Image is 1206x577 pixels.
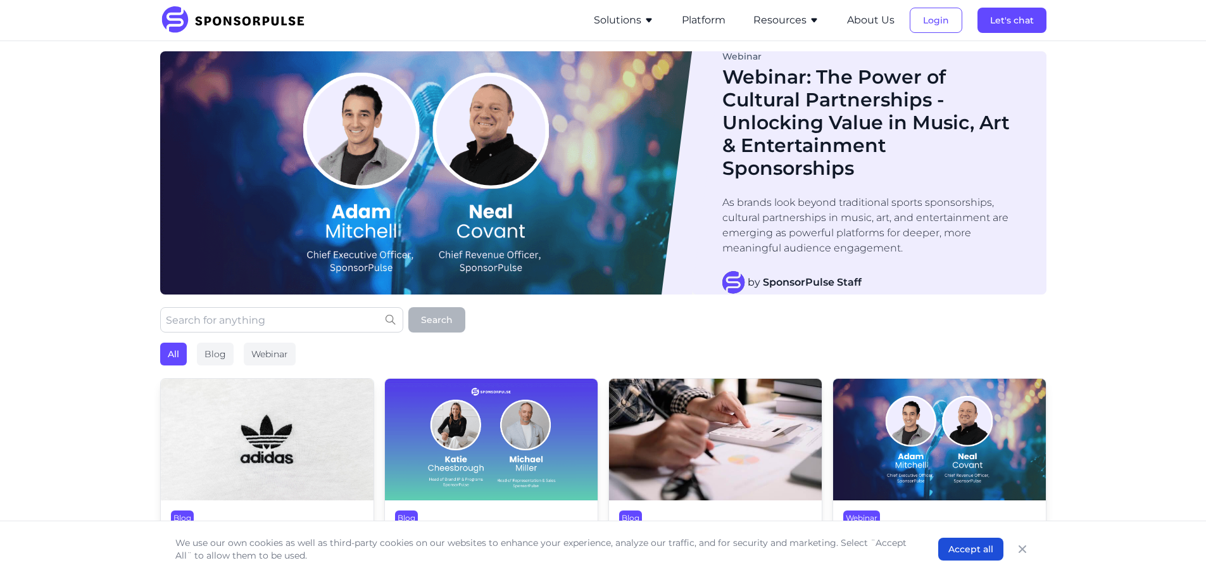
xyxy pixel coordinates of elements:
[160,343,187,365] div: All
[160,307,403,333] input: Search for anything
[171,510,194,526] div: Blog
[682,15,725,26] a: Platform
[847,15,895,26] a: About Us
[160,6,314,34] img: SponsorPulse
[833,379,1046,500] img: Webinar header image
[748,275,862,290] span: by
[722,195,1021,256] p: As brands look beyond traditional sports sponsorships, cultural partnerships in music, art, and e...
[910,15,962,26] a: Login
[197,343,234,365] div: Blog
[938,538,1003,561] button: Accept all
[682,13,725,28] button: Platform
[385,379,598,500] img: Katie Cheesbrough and Michael Miller Join SponsorPulse to Accelerate Strategic Services
[843,510,880,526] div: Webinar
[594,13,654,28] button: Solutions
[244,343,296,365] div: Webinar
[722,52,1021,61] div: Webinar
[619,510,642,526] div: Blog
[1014,540,1031,558] button: Close
[910,8,962,33] button: Login
[161,379,374,500] img: Christian Wiediger, courtesy of Unsplash
[722,66,1021,180] h1: Webinar: The Power of Cultural Partnerships - Unlocking Value in Music, Art & Entertainment Spons...
[1143,516,1206,577] iframe: Chat Widget
[977,8,1046,33] button: Let's chat
[977,15,1046,26] a: Let's chat
[395,510,418,526] div: Blog
[160,51,1046,295] a: Blog ImageWebinarWebinar: The Power of Cultural Partnerships - Unlocking Value in Music, Art & En...
[160,51,692,295] img: Blog Image
[408,307,465,333] button: Search
[722,271,745,294] img: SponsorPulse Staff
[753,13,819,28] button: Resources
[763,276,862,288] strong: SponsorPulse Staff
[175,536,913,562] p: We use our own cookies as well as third-party cookies on our websites to enhance your experience,...
[847,13,895,28] button: About Us
[386,315,396,325] img: search icon
[609,379,822,500] img: Getty Images courtesy of Unsplash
